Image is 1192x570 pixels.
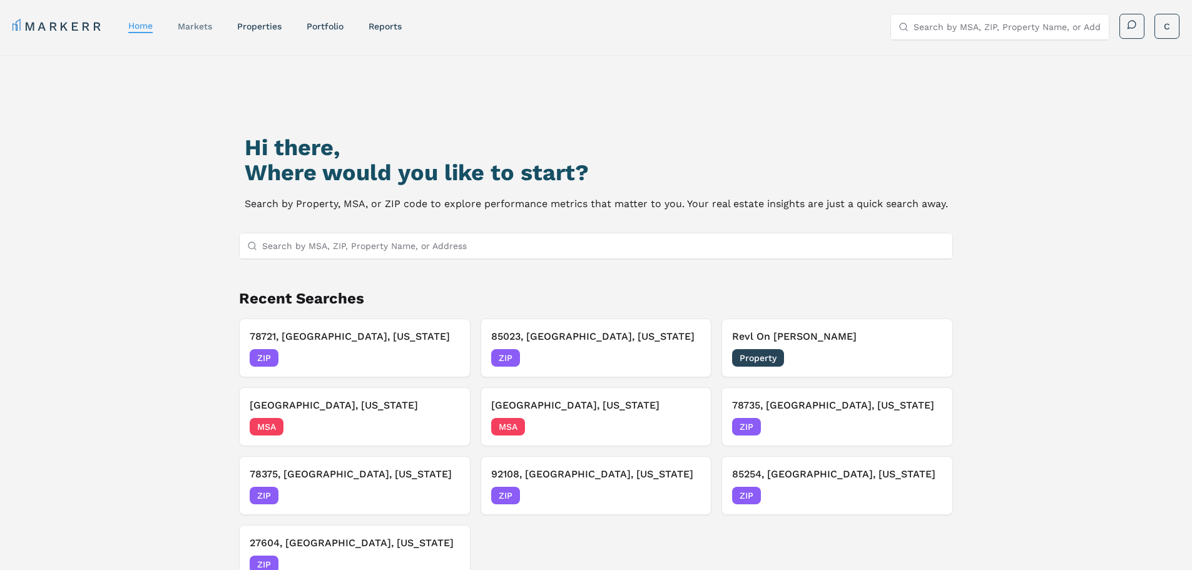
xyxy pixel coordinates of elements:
[237,21,282,31] a: properties
[491,418,525,435] span: MSA
[369,21,402,31] a: reports
[178,21,212,31] a: markets
[432,489,460,502] span: [DATE]
[721,318,953,377] button: Remove Revl On LamarRevl On [PERSON_NAME]Property[DATE]
[914,352,942,364] span: [DATE]
[673,420,701,433] span: [DATE]
[481,456,712,515] button: Remove 92108, San Diego, California92108, [GEOGRAPHIC_DATA], [US_STATE]ZIP[DATE]
[732,329,942,344] h3: Revl On [PERSON_NAME]
[239,387,471,446] button: Remove San Francisco Bay Area, California[GEOGRAPHIC_DATA], [US_STATE]MSA[DATE]
[732,349,784,367] span: Property
[491,487,520,504] span: ZIP
[239,288,954,308] h2: Recent Searches
[491,398,701,413] h3: [GEOGRAPHIC_DATA], [US_STATE]
[13,18,103,35] a: MARKERR
[250,329,460,344] h3: 78721, [GEOGRAPHIC_DATA], [US_STATE]
[914,14,1101,39] input: Search by MSA, ZIP, Property Name, or Address
[673,489,701,502] span: [DATE]
[721,387,953,446] button: Remove 78735, Austin, Texas78735, [GEOGRAPHIC_DATA], [US_STATE]ZIP[DATE]
[432,352,460,364] span: [DATE]
[732,398,942,413] h3: 78735, [GEOGRAPHIC_DATA], [US_STATE]
[1164,20,1170,33] span: C
[245,135,948,160] h1: Hi there,
[481,318,712,377] button: Remove 85023, Phoenix, Arizona85023, [GEOGRAPHIC_DATA], [US_STATE]ZIP[DATE]
[239,456,471,515] button: Remove 78375, Premont, Texas78375, [GEOGRAPHIC_DATA], [US_STATE]ZIP[DATE]
[250,536,460,551] h3: 27604, [GEOGRAPHIC_DATA], [US_STATE]
[914,489,942,502] span: [DATE]
[732,487,761,504] span: ZIP
[491,329,701,344] h3: 85023, [GEOGRAPHIC_DATA], [US_STATE]
[491,467,701,482] h3: 92108, [GEOGRAPHIC_DATA], [US_STATE]
[245,195,948,213] p: Search by Property, MSA, or ZIP code to explore performance metrics that matter to you. Your real...
[307,21,344,31] a: Portfolio
[250,398,460,413] h3: [GEOGRAPHIC_DATA], [US_STATE]
[245,160,948,185] h2: Where would you like to start?
[262,233,945,258] input: Search by MSA, ZIP, Property Name, or Address
[491,349,520,367] span: ZIP
[128,21,153,31] a: home
[250,467,460,482] h3: 78375, [GEOGRAPHIC_DATA], [US_STATE]
[481,387,712,446] button: Remove Greenville, South Carolina[GEOGRAPHIC_DATA], [US_STATE]MSA[DATE]
[673,352,701,364] span: [DATE]
[239,318,471,377] button: Remove 78721, Austin, Texas78721, [GEOGRAPHIC_DATA], [US_STATE]ZIP[DATE]
[250,418,283,435] span: MSA
[732,418,761,435] span: ZIP
[721,456,953,515] button: Remove 85254, Scottsdale, Arizona85254, [GEOGRAPHIC_DATA], [US_STATE]ZIP[DATE]
[732,467,942,482] h3: 85254, [GEOGRAPHIC_DATA], [US_STATE]
[914,420,942,433] span: [DATE]
[250,349,278,367] span: ZIP
[1154,14,1179,39] button: C
[250,487,278,504] span: ZIP
[432,420,460,433] span: [DATE]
